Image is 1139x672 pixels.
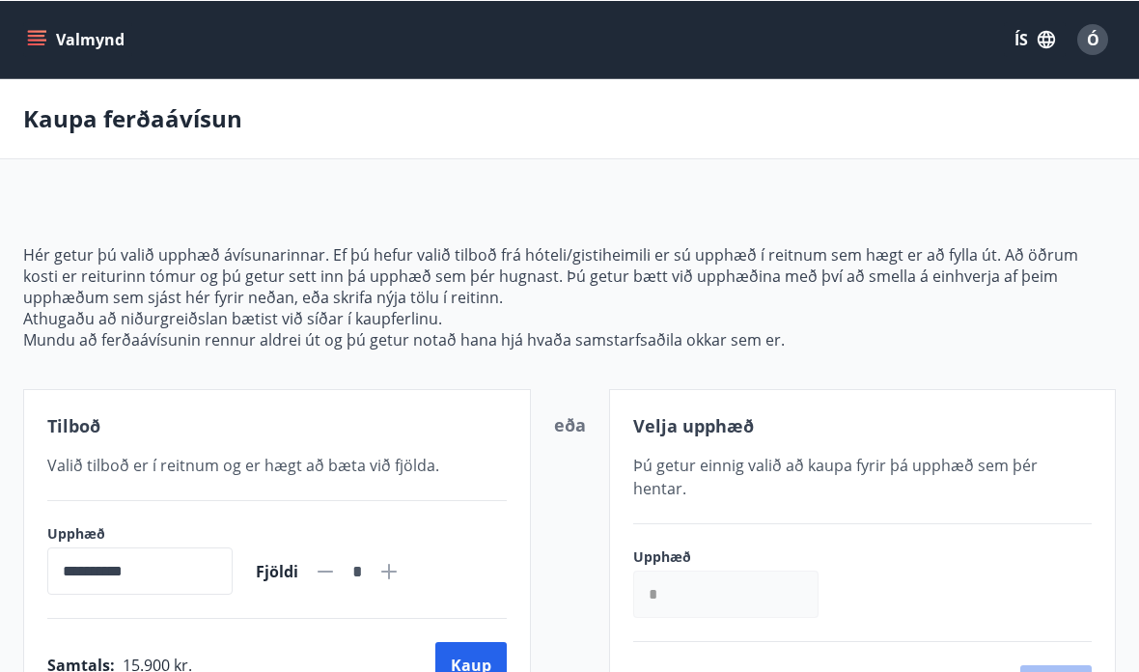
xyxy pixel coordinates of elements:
[47,523,233,543] label: Upphæð
[23,21,132,56] button: menu
[47,413,100,436] span: Tilboð
[47,454,439,475] span: Valið tilboð er í reitnum og er hægt að bæta við fjölda.
[554,412,586,435] span: eða
[633,546,838,566] label: Upphæð
[1004,21,1066,56] button: ÍS
[23,328,1116,350] p: Mundu að ferðaávísunin rennur aldrei út og þú getur notað hana hjá hvaða samstarfsaðila okkar sem...
[23,307,1116,328] p: Athugaðu að niðurgreiðslan bætist við síðar í kaupferlinu.
[1070,15,1116,62] button: Ó
[23,101,242,134] p: Kaupa ferðaávísun
[1087,28,1099,49] span: Ó
[23,243,1116,307] p: Hér getur þú valið upphæð ávísunarinnar. Ef þú hefur valið tilboð frá hóteli/gistiheimili er sú u...
[633,413,754,436] span: Velja upphæð
[633,454,1038,498] span: Þú getur einnig valið að kaupa fyrir þá upphæð sem þér hentar.
[256,560,298,581] span: Fjöldi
